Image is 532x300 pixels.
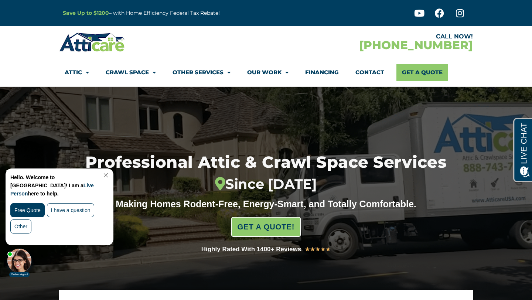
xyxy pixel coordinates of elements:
a: Other Services [173,64,231,81]
i: ★ [310,245,315,254]
a: Crawl Space [106,64,156,81]
a: GET A QUOTE! [231,217,301,237]
a: Contact [355,64,384,81]
div: Highly Rated With 1400+ Reviews [201,244,301,255]
div: Since [DATE] [48,176,484,192]
iframe: Chat Invitation [4,167,122,278]
a: Attic [65,64,89,81]
i: ★ [320,245,325,254]
div: 5/5 [305,245,331,254]
a: Save Up to $1200 [63,10,109,16]
nav: Menu [65,64,467,81]
span: Opens a chat window [18,6,59,15]
div: CALL NOW! [266,34,473,40]
span: GET A QUOTE! [238,219,295,234]
i: ★ [325,245,331,254]
a: Get A Quote [396,64,448,81]
h1: Professional Attic & Crawl Space Services [48,154,484,192]
a: Our Work [247,64,289,81]
p: – with Home Efficiency Federal Tax Rebate! [63,9,302,17]
i: ★ [315,245,320,254]
i: ★ [305,245,310,254]
a: Financing [305,64,339,81]
div: Making Homes Rodent-Free, Energy-Smart, and Totally Comfortable. [102,198,430,209]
